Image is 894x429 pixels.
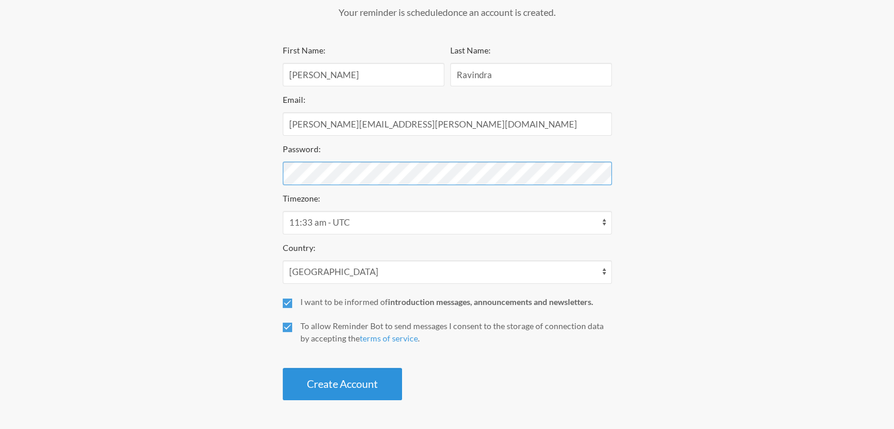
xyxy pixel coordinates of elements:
[450,45,491,55] label: Last Name:
[283,368,402,400] button: Create Account
[283,45,326,55] label: First Name:
[283,95,306,105] label: Email:
[388,297,593,307] strong: introduction messages, announcements and newsletters.
[283,243,316,253] label: Country:
[283,323,292,332] input: To allow Reminder Bot to send messages I consent to the storage of connection data by accepting t...
[300,296,612,308] div: I want to be informed of
[300,320,612,344] div: To allow Reminder Bot to send messages I consent to the storage of connection data by accepting t...
[360,333,418,343] a: terms of service
[283,193,320,203] label: Timezone:
[283,5,612,19] p: Your reminder is scheduled once an account is created.
[283,144,321,154] label: Password:
[283,299,292,308] input: I want to be informed ofintroduction messages, announcements and newsletters.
